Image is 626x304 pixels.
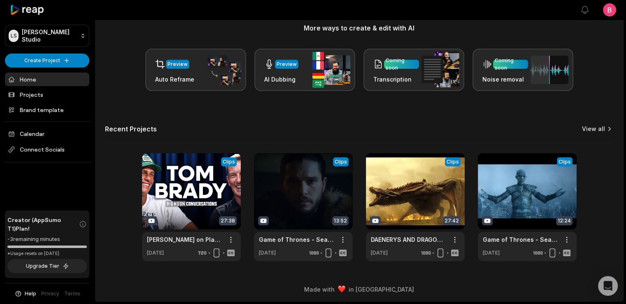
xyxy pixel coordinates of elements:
a: Calendar [5,127,89,140]
p: [PERSON_NAME] Studio [22,28,77,43]
img: noise_removal.png [531,56,568,84]
img: ai_dubbing.png [312,52,350,88]
div: Made with in [GEOGRAPHIC_DATA] [102,285,616,294]
div: Preview [277,61,297,68]
h3: Auto Reframe [155,75,194,84]
div: Open Intercom Messenger [598,276,618,296]
button: Help [14,290,36,297]
div: -3 remaining minutes [7,235,87,243]
a: DAENERYS AND DRAGONS- ALL SCENES - SEASON 1-7 [371,235,447,244]
span: Connect Socials [5,142,89,157]
img: transcription.png [421,52,459,87]
a: Game of Thrones - Season 5 - Top 10 Moments [483,235,559,244]
img: heart emoji [338,285,345,293]
h3: AI Dubbing [264,75,298,84]
div: *Usage resets on [DATE] [7,250,87,257]
div: LS [9,30,19,42]
h3: Transcription [373,75,419,84]
a: Home [5,72,89,86]
h2: Recent Projects [105,125,157,133]
a: Brand template [5,103,89,117]
span: Help [25,290,36,297]
a: View all [582,125,605,133]
div: Coming soon [386,57,417,72]
h3: Noise removal [482,75,528,84]
div: Coming soon [495,57,526,72]
a: [PERSON_NAME] on Player Development, [PERSON_NAME] at UNC and Super Bowl from the Booth [147,235,223,244]
a: Game of Thrones - Season 6 - Top 10 Moments [259,235,335,244]
a: Projects [5,88,89,101]
span: Creator (AppSumo T1) Plan! [7,215,79,233]
a: Terms [64,290,80,297]
a: Privacy [41,290,59,297]
button: Create Project [5,54,89,68]
h3: More ways to create & edit with AI [105,23,613,33]
div: Preview [168,61,188,68]
button: Upgrade Tier [7,259,87,273]
img: auto_reframe.png [203,54,241,86]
